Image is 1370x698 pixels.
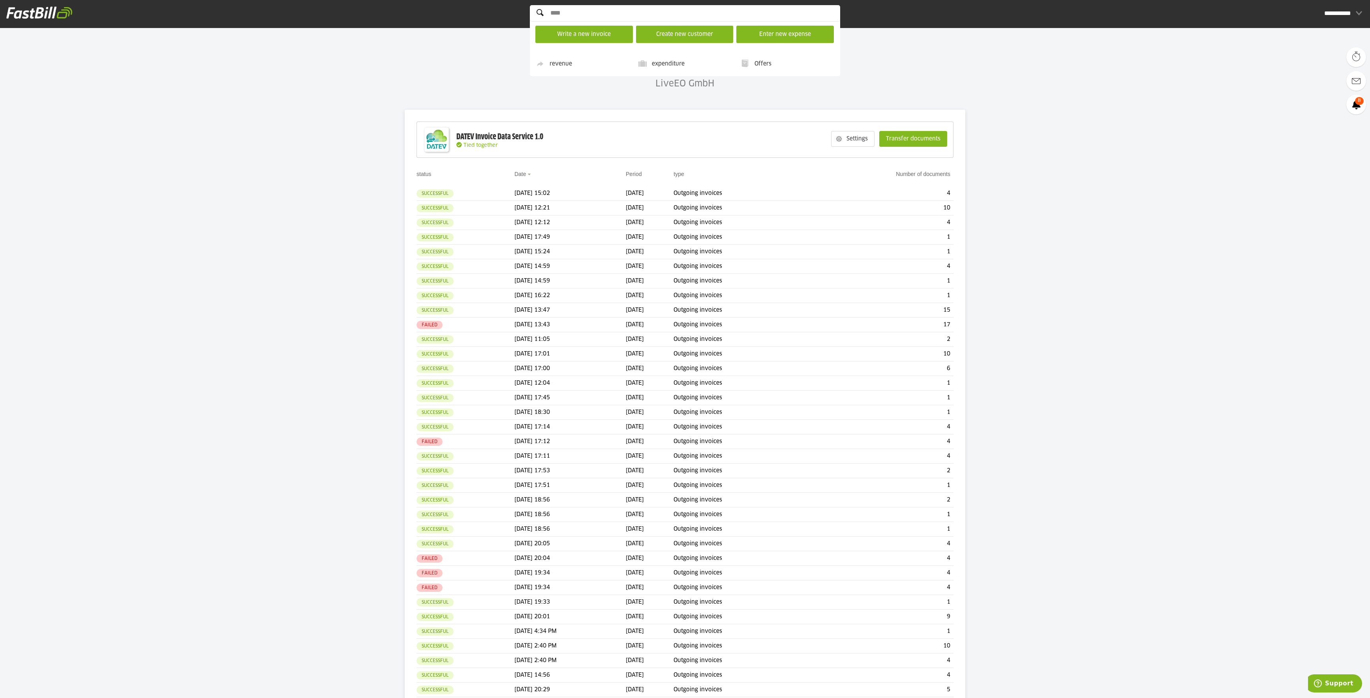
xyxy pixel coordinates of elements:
[626,643,644,649] font: [DATE]
[674,658,722,663] font: Outgoing invoices
[514,439,550,444] font: [DATE] 17:12
[557,32,611,37] font: Write a new invoice
[626,599,644,605] font: [DATE]
[674,687,722,692] font: Outgoing invoices
[674,171,684,177] a: type
[514,366,550,371] font: [DATE] 17:00
[626,191,644,196] font: [DATE]
[422,221,449,225] font: Successful
[947,541,950,546] font: 4
[674,453,722,459] font: Outgoing invoices
[514,410,550,415] font: [DATE] 18:30
[514,205,550,211] font: [DATE] 12:21
[514,380,550,386] font: [DATE] 12:04
[759,32,811,37] font: Enter new expense
[626,658,644,663] font: [DATE]
[947,220,950,225] font: 4
[626,483,644,488] font: [DATE]
[626,497,644,503] font: [DATE]
[626,570,644,576] font: [DATE]
[626,249,644,254] font: [DATE]
[514,526,550,532] font: [DATE] 18:56
[947,599,950,605] font: 1
[896,171,950,177] a: Number of documents
[943,307,950,313] font: 15
[514,658,557,663] font: [DATE] 2:40 PM
[422,556,437,561] font: Failed
[514,322,550,327] font: [DATE] 13:43
[626,687,644,692] font: [DATE]
[514,570,550,576] font: [DATE] 19:34
[422,586,437,590] font: Failed
[736,26,834,43] button: Enter new expense
[514,234,550,240] font: [DATE] 17:49
[626,672,644,678] font: [DATE]
[422,659,449,663] font: Successful
[656,32,713,37] font: Create new customer
[422,250,449,254] font: Successful
[422,337,449,342] font: Successful
[417,171,431,177] font: status
[422,513,449,517] font: Successful
[674,410,722,415] font: Outgoing invoices
[674,220,722,225] font: Outgoing invoices
[422,264,449,269] font: Successful
[947,614,950,619] font: 9
[422,483,449,488] font: Successful
[626,337,644,342] font: [DATE]
[422,381,449,385] font: Successful
[674,585,722,590] font: Outgoing invoices
[464,143,498,148] font: Tied together
[422,615,449,619] font: Successful
[626,351,644,357] font: [DATE]
[626,264,644,269] font: [DATE]
[626,293,644,298] font: [DATE]
[947,293,950,298] font: 1
[422,688,449,692] font: Successful
[947,380,950,386] font: 1
[514,424,550,430] font: [DATE] 17:14
[514,171,526,177] a: Date
[674,599,722,605] font: Outgoing invoices
[626,366,644,371] font: [DATE]
[422,308,449,313] font: Successful
[947,512,950,517] font: 1
[947,264,950,269] font: 4
[514,395,550,400] font: [DATE] 17:45
[674,278,722,284] font: Outgoing invoices
[674,322,722,327] font: Outgoing invoices
[422,644,449,648] font: Successful
[422,396,449,400] font: Successful
[674,614,722,619] font: Outgoing invoices
[947,672,950,678] font: 4
[626,541,644,546] font: [DATE]
[674,424,722,430] font: Outgoing invoices
[674,468,722,473] font: Outgoing invoices
[626,614,644,619] font: [DATE]
[514,453,550,459] font: [DATE] 17:11
[422,498,449,502] font: Successful
[674,191,722,196] font: Outgoing invoices
[514,220,550,225] font: [DATE] 12:12
[674,293,722,298] font: Outgoing invoices
[886,136,940,142] font: Transfer documents
[422,425,449,429] font: Successful
[674,337,722,342] font: Outgoing invoices
[947,439,950,444] font: 4
[846,136,868,142] font: Settings
[674,629,722,634] font: Outgoing invoices
[626,453,644,459] font: [DATE]
[514,278,550,284] font: [DATE] 14:59
[943,351,950,357] font: 10
[514,468,550,473] font: [DATE] 17:53
[514,351,550,357] font: [DATE] 17:01
[514,497,550,503] font: [DATE] 18:56
[626,205,644,211] font: [DATE]
[514,337,550,342] font: [DATE] 11:05
[422,191,449,196] font: Successful
[626,585,644,590] font: [DATE]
